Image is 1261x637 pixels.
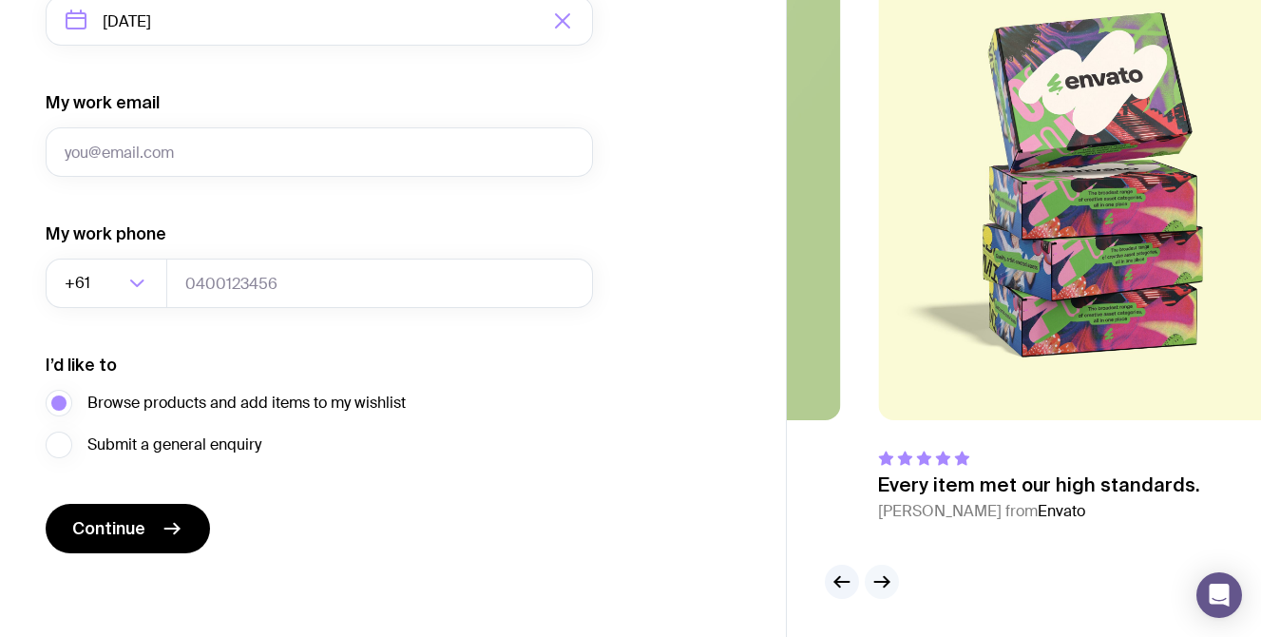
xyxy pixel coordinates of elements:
input: 0400123456 [166,259,593,308]
cite: [PERSON_NAME] from [442,523,840,546]
label: I’d like to [46,354,117,376]
label: My work email [46,91,160,114]
label: My work phone [46,222,166,245]
span: Submit a general enquiry [87,434,261,456]
input: you@email.com [46,127,593,177]
span: Envato [1038,501,1085,521]
cite: [PERSON_NAME] from [878,500,1200,523]
span: Continue [72,517,145,540]
span: +61 [65,259,94,308]
p: Every item met our high standards. [878,473,1200,496]
p: The highest-quality merch with the smoothest ordering experience. [442,473,840,519]
input: Search for option [94,259,124,308]
button: Continue [46,504,210,553]
div: Search for option [46,259,167,308]
div: Open Intercom Messenger [1196,572,1242,618]
span: Browse products and add items to my wishlist [87,392,406,415]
